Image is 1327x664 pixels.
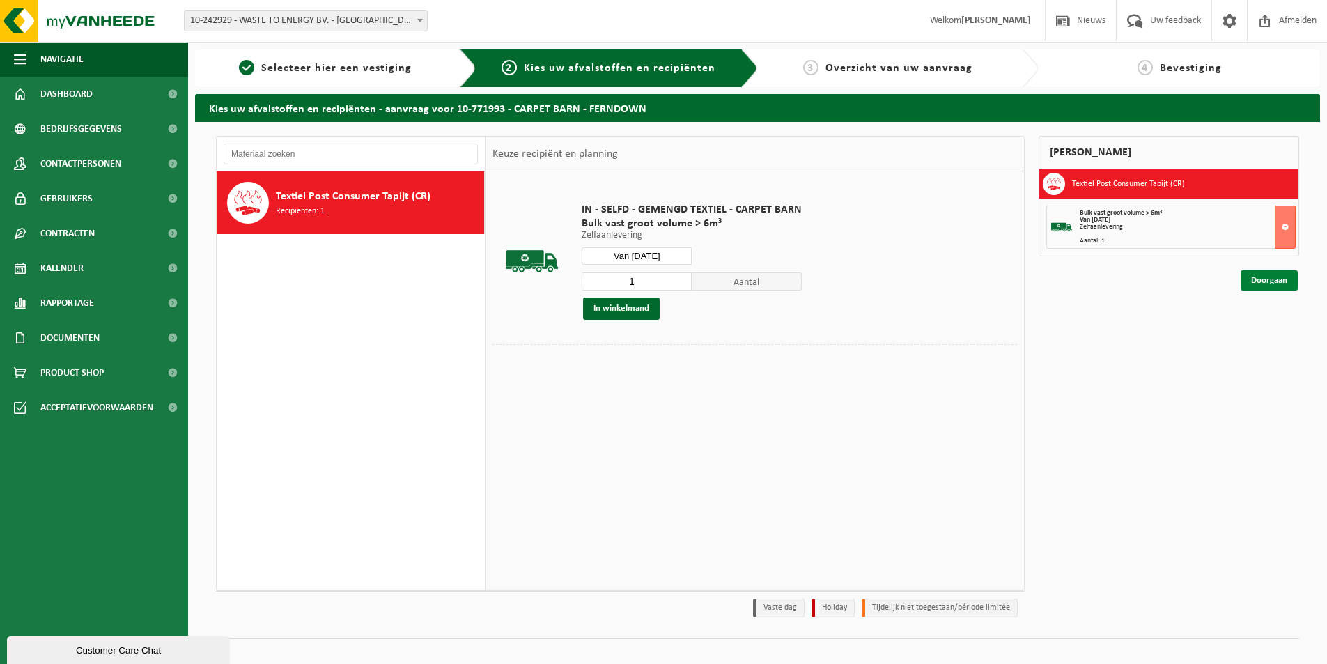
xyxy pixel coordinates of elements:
[1039,136,1299,169] div: [PERSON_NAME]
[753,599,805,617] li: Vaste dag
[217,171,485,234] button: Textiel Post Consumer Tapijt (CR) Recipiënten: 1
[40,111,122,146] span: Bedrijfsgegevens
[7,633,233,664] iframe: chat widget
[1080,224,1295,231] div: Zelfaanlevering
[582,203,802,217] span: IN - SELFD - GEMENGD TEXTIEL - CARPET BARN
[1160,63,1222,74] span: Bevestiging
[582,247,692,265] input: Selecteer datum
[40,251,84,286] span: Kalender
[185,11,427,31] span: 10-242929 - WASTE TO ENERGY BV. - NIJKERK
[40,321,100,355] span: Documenten
[486,137,625,171] div: Keuze recipiënt en planning
[803,60,818,75] span: 3
[1072,173,1185,195] h3: Textiel Post Consumer Tapijt (CR)
[825,63,972,74] span: Overzicht van uw aanvraag
[524,63,715,74] span: Kies uw afvalstoffen en recipiënten
[583,298,660,320] button: In winkelmand
[184,10,428,31] span: 10-242929 - WASTE TO ENERGY BV. - NIJKERK
[582,231,802,240] p: Zelfaanlevering
[202,60,449,77] a: 1Selecteer hier een vestiging
[1241,270,1298,291] a: Doorgaan
[1080,209,1162,217] span: Bulk vast groot volume > 6m³
[961,15,1031,26] strong: [PERSON_NAME]
[582,217,802,231] span: Bulk vast groot volume > 6m³
[40,286,94,321] span: Rapportage
[40,216,95,251] span: Contracten
[276,188,430,205] span: Textiel Post Consumer Tapijt (CR)
[40,355,104,390] span: Product Shop
[862,599,1018,617] li: Tijdelijk niet toegestaan/période limitée
[1080,238,1295,245] div: Aantal: 1
[40,77,93,111] span: Dashboard
[40,181,93,216] span: Gebruikers
[276,205,325,218] span: Recipiënten: 1
[812,599,855,617] li: Holiday
[1080,216,1110,224] strong: Van [DATE]
[40,42,84,77] span: Navigatie
[40,146,121,181] span: Contactpersonen
[692,272,802,291] span: Aantal
[224,144,478,164] input: Materiaal zoeken
[195,94,1320,121] h2: Kies uw afvalstoffen en recipiënten - aanvraag voor 10-771993 - CARPET BARN - FERNDOWN
[261,63,412,74] span: Selecteer hier een vestiging
[502,60,517,75] span: 2
[239,60,254,75] span: 1
[1138,60,1153,75] span: 4
[40,390,153,425] span: Acceptatievoorwaarden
